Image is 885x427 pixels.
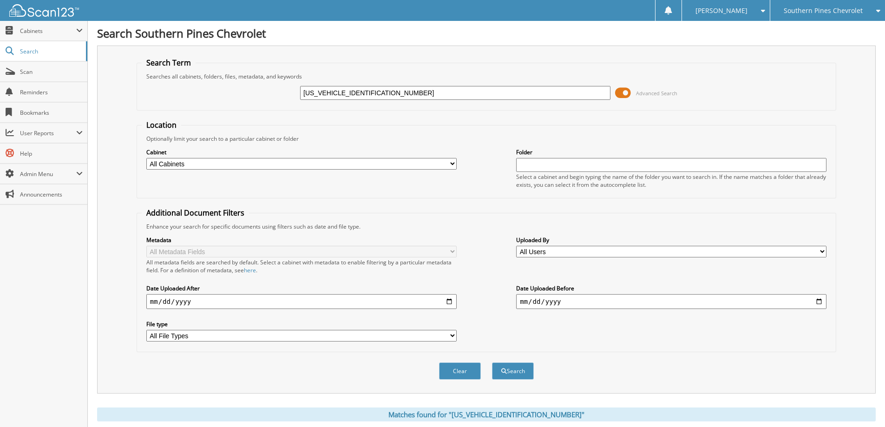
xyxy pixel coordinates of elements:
span: Announcements [20,191,83,198]
img: scan123-logo-white.svg [9,4,79,17]
div: Enhance your search for specific documents using filters such as date and file type. [142,223,831,230]
input: start [146,294,457,309]
legend: Location [142,120,181,130]
input: end [516,294,826,309]
button: Search [492,362,534,380]
div: Searches all cabinets, folders, files, metadata, and keywords [142,72,831,80]
div: Optionally limit your search to a particular cabinet or folder [142,135,831,143]
button: Clear [439,362,481,380]
label: Folder [516,148,826,156]
span: Admin Menu [20,170,76,178]
span: Bookmarks [20,109,83,117]
label: Date Uploaded Before [516,284,826,292]
span: Reminders [20,88,83,96]
div: Matches found for "[US_VEHICLE_IDENTIFICATION_NUMBER]" [97,407,876,421]
span: Advanced Search [636,90,677,97]
div: Select a cabinet and begin typing the name of the folder you want to search in. If the name match... [516,173,826,189]
span: Help [20,150,83,158]
div: All metadata fields are searched by default. Select a cabinet with metadata to enable filtering b... [146,258,457,274]
span: Southern Pines Chevrolet [784,8,863,13]
label: Date Uploaded After [146,284,457,292]
label: Metadata [146,236,457,244]
legend: Additional Document Filters [142,208,249,218]
h1: Search Southern Pines Chevrolet [97,26,876,41]
a: here [244,266,256,274]
legend: Search Term [142,58,196,68]
span: User Reports [20,129,76,137]
span: [PERSON_NAME] [695,8,747,13]
span: Scan [20,68,83,76]
span: Cabinets [20,27,76,35]
label: Uploaded By [516,236,826,244]
label: Cabinet [146,148,457,156]
label: File type [146,320,457,328]
span: Search [20,47,81,55]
